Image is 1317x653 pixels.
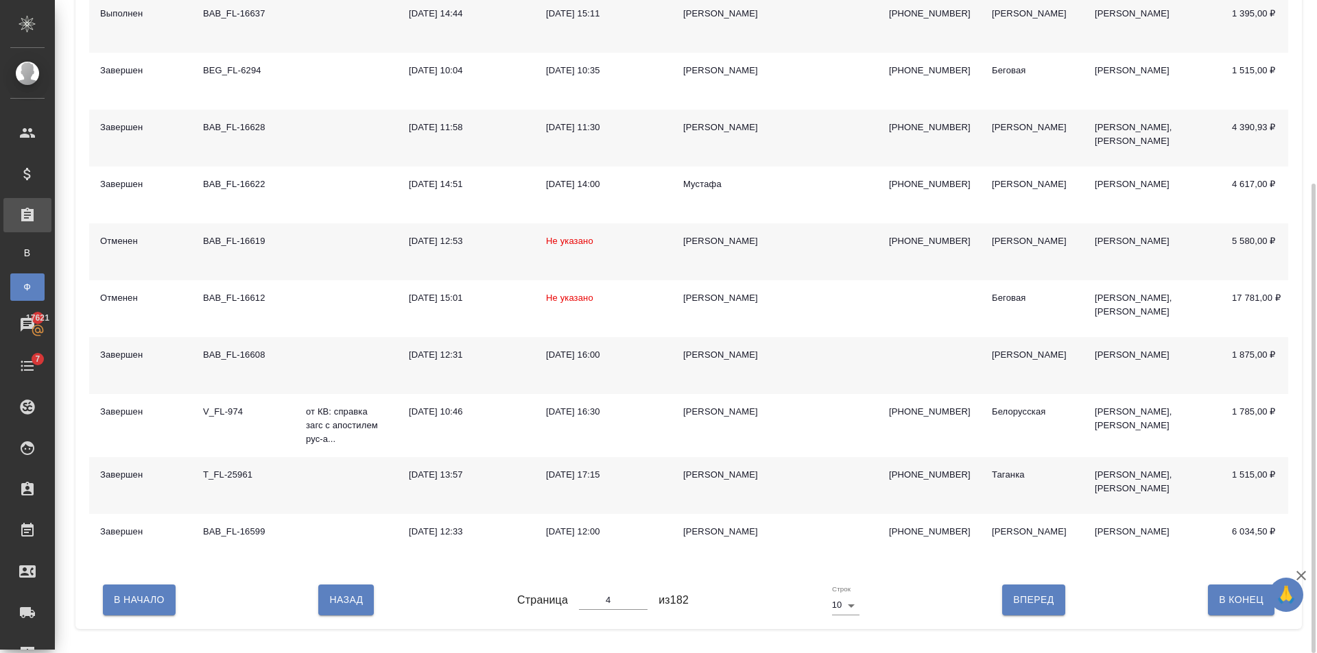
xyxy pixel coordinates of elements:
[17,280,38,294] span: Ф
[992,405,1073,419] div: Белорусская
[546,7,661,21] div: [DATE] 15:11
[409,468,524,482] div: [DATE] 13:57
[203,64,284,77] div: BEG_FL-6294
[1084,337,1221,394] td: [PERSON_NAME]
[546,468,661,482] div: [DATE] 17:15
[10,239,45,267] a: В
[203,525,284,539] div: BAB_FL-16599
[1208,584,1274,615] button: В Конец
[1274,580,1298,609] span: 🙏
[546,177,661,191] div: [DATE] 14:00
[889,7,970,21] p: [PHONE_NUMBER]
[992,64,1073,77] div: Беговая
[409,121,524,134] div: [DATE] 11:58
[203,121,284,134] div: BAB_FL-16628
[203,468,284,482] div: T_FL-25961
[992,121,1073,134] div: [PERSON_NAME]
[683,177,764,191] div: Мустафа
[1219,591,1263,608] span: В Конец
[683,121,764,134] div: [PERSON_NAME]
[409,291,524,305] div: [DATE] 15:01
[1084,110,1221,167] td: [PERSON_NAME], [PERSON_NAME]
[329,591,363,608] span: Назад
[546,121,661,134] div: [DATE] 11:30
[546,405,661,419] div: [DATE] 16:30
[889,525,970,539] p: [PHONE_NUMBER]
[306,405,387,446] p: от КВ: справка загс с апостилем рус-а...
[100,348,181,362] div: Завершен
[683,405,764,419] div: [PERSON_NAME]
[1002,584,1065,615] button: Вперед
[100,291,181,305] div: Отменен
[658,592,689,608] span: из 182
[27,352,48,366] span: 7
[17,246,38,260] span: В
[832,595,859,615] div: 10
[889,121,970,134] p: [PHONE_NUMBER]
[992,468,1073,482] div: Таганка
[889,64,970,77] p: [PHONE_NUMBER]
[203,405,284,419] div: V_FL-974
[683,348,764,362] div: [PERSON_NAME]
[1084,53,1221,110] td: [PERSON_NAME]
[992,525,1073,539] div: [PERSON_NAME]
[1084,457,1221,514] td: [PERSON_NAME], [PERSON_NAME]
[100,234,181,248] div: Отменен
[409,234,524,248] div: [DATE] 12:53
[409,405,524,419] div: [DATE] 10:46
[1084,280,1221,337] td: [PERSON_NAME], [PERSON_NAME]
[683,468,764,482] div: [PERSON_NAME]
[889,234,970,248] p: [PHONE_NUMBER]
[683,234,764,248] div: [PERSON_NAME]
[683,64,764,77] div: [PERSON_NAME]
[992,7,1073,21] div: [PERSON_NAME]
[546,293,593,303] span: Не указано
[409,525,524,539] div: [DATE] 12:33
[409,64,524,77] div: [DATE] 10:04
[992,348,1073,362] div: [PERSON_NAME]
[18,311,58,325] span: 17621
[203,177,284,191] div: BAB_FL-16622
[683,525,764,539] div: [PERSON_NAME]
[992,177,1073,191] div: [PERSON_NAME]
[100,7,181,21] div: Выполнен
[1084,514,1221,571] td: [PERSON_NAME]
[100,468,181,482] div: Завершен
[683,291,764,305] div: [PERSON_NAME]
[100,405,181,419] div: Завершен
[992,291,1073,305] div: Беговая
[546,525,661,539] div: [DATE] 12:00
[103,584,176,615] button: В Начало
[889,468,970,482] p: [PHONE_NUMBER]
[100,177,181,191] div: Завершен
[100,525,181,539] div: Завершен
[409,348,524,362] div: [DATE] 12:31
[3,349,51,383] a: 7
[1013,591,1054,608] span: Вперед
[114,591,165,608] span: В Начало
[546,236,593,246] span: Не указано
[832,586,851,593] label: Строк
[1084,394,1221,457] td: [PERSON_NAME], [PERSON_NAME]
[409,7,524,21] div: [DATE] 14:44
[1084,223,1221,280] td: [PERSON_NAME]
[3,308,51,342] a: 17621
[409,177,524,191] div: [DATE] 14:51
[1084,167,1221,223] td: [PERSON_NAME]
[889,177,970,191] p: [PHONE_NUMBER]
[683,7,764,21] div: [PERSON_NAME]
[517,592,568,608] span: Страница
[203,291,284,305] div: BAB_FL-16612
[546,64,661,77] div: [DATE] 10:35
[10,273,45,301] a: Ф
[203,348,284,362] div: BAB_FL-16608
[889,405,970,419] p: [PHONE_NUMBER]
[992,234,1073,248] div: [PERSON_NAME]
[1269,578,1303,612] button: 🙏
[100,64,181,77] div: Завершен
[203,7,284,21] div: BAB_FL-16637
[546,348,661,362] div: [DATE] 16:00
[318,584,374,615] button: Назад
[203,234,284,248] div: BAB_FL-16619
[100,121,181,134] div: Завершен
